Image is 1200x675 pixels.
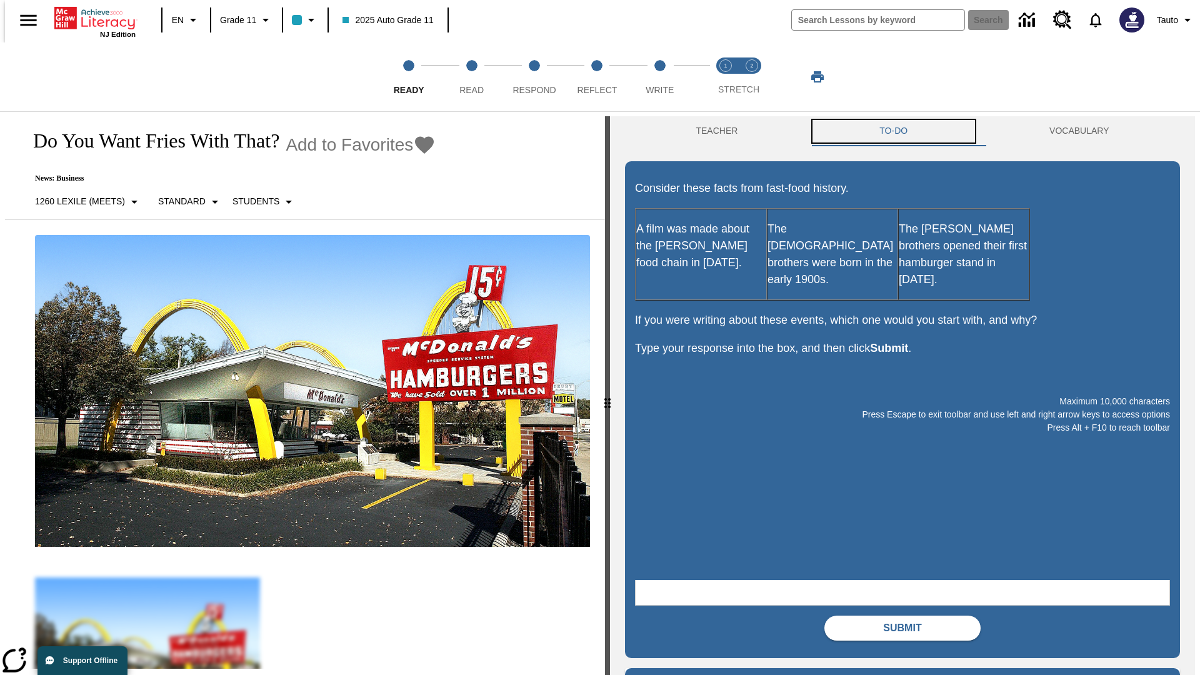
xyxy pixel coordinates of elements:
[870,342,908,354] strong: Submit
[459,85,484,95] span: Read
[232,195,279,208] p: Students
[394,85,424,95] span: Ready
[625,116,1180,146] div: Instructional Panel Tabs
[63,656,117,665] span: Support Offline
[1011,3,1046,37] a: Data Center
[625,116,809,146] button: Teacher
[635,312,1170,329] p: If you were writing about these events, which one would you start with, and why?
[809,116,979,146] button: TO-DO
[498,42,571,111] button: Respond step 3 of 5
[1079,4,1112,36] a: Notifications
[824,616,981,641] button: Submit
[158,195,206,208] p: Standard
[734,42,770,111] button: Stretch Respond step 2 of 2
[227,191,301,213] button: Select Student
[707,42,744,111] button: Stretch Read step 1 of 2
[30,191,147,213] button: Select Lexile, 1260 Lexile (Meets)
[20,174,436,183] p: News: Business
[10,2,47,39] button: Open side menu
[1157,14,1178,27] span: Tauto
[635,408,1170,421] p: Press Escape to exit toolbar and use left and right arrow keys to access options
[287,9,324,31] button: Class color is light blue. Change class color
[286,135,413,155] span: Add to Favorites
[435,42,507,111] button: Read step 2 of 5
[577,85,617,95] span: Reflect
[35,195,125,208] p: 1260 Lexile (Meets)
[635,340,1170,357] p: Type your response into the box, and then click .
[646,85,674,95] span: Write
[899,221,1029,288] p: The [PERSON_NAME] brothers opened their first hamburger stand in [DATE].
[636,221,766,271] p: A film was made about the [PERSON_NAME] food chain in [DATE].
[1046,3,1079,37] a: Resource Center, Will open in new tab
[610,116,1195,675] div: activity
[342,14,433,27] span: 2025 Auto Grade 11
[5,116,605,669] div: reading
[797,66,837,88] button: Print
[561,42,633,111] button: Reflect step 4 of 5
[512,85,556,95] span: Respond
[172,14,184,27] span: EN
[166,9,206,31] button: Language: EN, Select a language
[100,31,136,38] span: NJ Edition
[20,129,279,152] h1: Do You Want Fries With That?
[1119,7,1144,32] img: Avatar
[5,10,182,21] body: Maximum 10,000 characters Press Escape to exit toolbar and use left and right arrow keys to acces...
[1152,9,1200,31] button: Profile/Settings
[624,42,696,111] button: Write step 5 of 5
[979,116,1180,146] button: VOCABULARY
[750,62,753,69] text: 2
[220,14,256,27] span: Grade 11
[635,421,1170,434] p: Press Alt + F10 to reach toolbar
[718,84,759,94] span: STRETCH
[286,134,436,156] button: Add to Favorites - Do You Want Fries With That?
[54,4,136,38] div: Home
[635,180,1170,197] p: Consider these facts from fast-food history.
[767,221,897,288] p: The [DEMOGRAPHIC_DATA] brothers were born in the early 1900s.
[215,9,278,31] button: Grade: Grade 11, Select a grade
[605,116,610,675] div: Press Enter or Spacebar and then press right and left arrow keys to move the slider
[792,10,964,30] input: search field
[372,42,445,111] button: Ready step 1 of 5
[724,62,727,69] text: 1
[153,191,227,213] button: Scaffolds, Standard
[635,395,1170,408] p: Maximum 10,000 characters
[35,235,590,547] img: One of the first McDonald's stores, with the iconic red sign and golden arches.
[1112,4,1152,36] button: Select a new avatar
[37,646,127,675] button: Support Offline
